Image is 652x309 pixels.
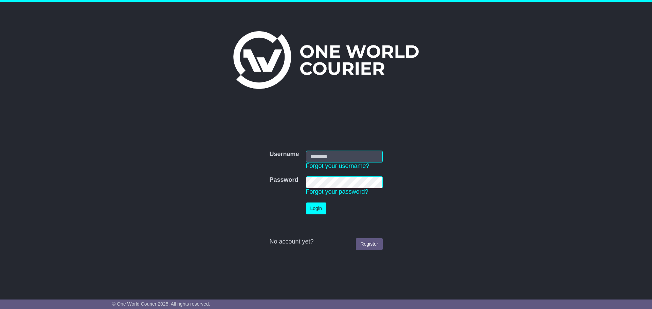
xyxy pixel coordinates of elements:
a: Forgot your password? [306,188,368,195]
span: © One World Courier 2025. All rights reserved. [112,301,210,307]
a: Register [356,238,382,250]
a: Forgot your username? [306,162,369,169]
label: Username [269,151,299,158]
div: No account yet? [269,238,382,246]
button: Login [306,202,326,214]
img: One World [233,31,419,89]
label: Password [269,176,298,184]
